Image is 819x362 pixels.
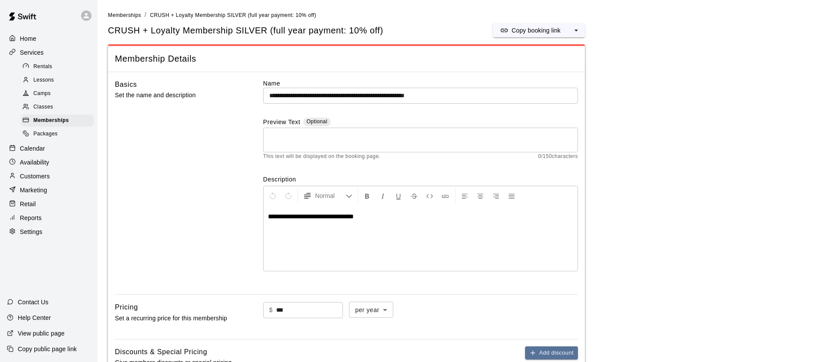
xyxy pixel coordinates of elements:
[18,313,51,322] p: Help Center
[263,79,578,88] label: Name
[375,188,390,204] button: Format Italics
[20,158,49,167] p: Availability
[108,10,809,20] nav: breadcrumb
[407,188,421,204] button: Format Strikethrough
[473,188,488,204] button: Center Align
[438,188,453,204] button: Insert Link
[144,10,146,20] li: /
[489,188,503,204] button: Right Align
[108,25,383,36] span: CRUSH + Loyalty Membership SILVER (full year payment: 10% off)
[21,74,94,86] div: Lessons
[20,144,45,153] p: Calendar
[108,11,141,18] a: Memberships
[360,188,375,204] button: Format Bold
[21,128,94,140] div: Packages
[7,225,91,238] a: Settings
[21,114,98,128] a: Memberships
[493,23,568,37] button: Copy booking link
[525,346,578,360] button: Add discount
[7,184,91,197] a: Marketing
[422,188,437,204] button: Insert Code
[115,313,235,324] p: Set a recurring price for this membership
[493,23,585,37] div: split button
[33,89,51,98] span: Camps
[20,172,50,181] p: Customers
[21,73,98,87] a: Lessons
[391,188,406,204] button: Format Underline
[21,115,94,127] div: Memberships
[263,175,578,184] label: Description
[457,188,472,204] button: Left Align
[18,329,65,338] p: View public page
[21,60,98,73] a: Rentals
[265,188,280,204] button: Undo
[7,211,91,224] a: Reports
[21,61,94,73] div: Rentals
[18,298,49,306] p: Contact Us
[33,103,53,112] span: Classes
[269,306,273,315] p: $
[7,156,91,169] a: Availability
[33,130,58,138] span: Packages
[21,87,98,101] a: Camps
[20,186,47,194] p: Marketing
[21,88,94,100] div: Camps
[7,46,91,59] a: Services
[7,32,91,45] a: Home
[538,152,578,161] span: 0 / 150 characters
[115,346,207,358] h6: Discounts & Special Pricing
[150,12,317,18] span: CRUSH + Loyalty Membership SILVER (full year payment: 10% off)
[7,170,91,183] a: Customers
[263,152,381,161] span: This text will be displayed on the booking page.
[512,26,561,35] p: Copy booking link
[115,53,578,65] span: Membership Details
[33,116,69,125] span: Memberships
[115,79,137,90] h6: Basics
[115,302,138,313] h6: Pricing
[315,191,346,200] span: Normal
[568,23,585,37] button: select merge strategy
[7,197,91,211] a: Retail
[33,63,52,71] span: Rentals
[20,48,44,57] p: Services
[307,118,327,125] span: Optional
[108,12,141,18] span: Memberships
[7,142,91,155] a: Calendar
[263,118,300,128] label: Preview Text
[21,128,98,141] a: Packages
[20,214,42,222] p: Reports
[18,345,77,353] p: Copy public page link
[115,90,235,101] p: Set the name and description
[33,76,54,85] span: Lessons
[281,188,296,204] button: Redo
[20,227,42,236] p: Settings
[300,188,356,204] button: Formatting Options
[21,101,94,113] div: Classes
[504,188,519,204] button: Justify Align
[21,101,98,114] a: Classes
[349,302,393,318] div: per year
[20,200,36,208] p: Retail
[20,34,36,43] p: Home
